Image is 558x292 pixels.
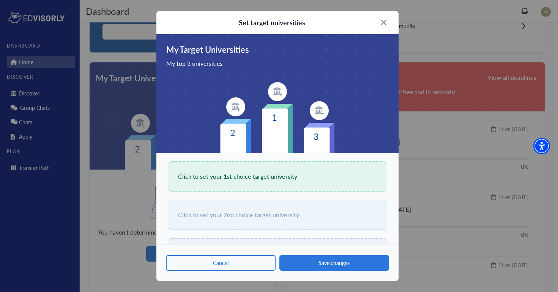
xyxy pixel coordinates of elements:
[314,130,319,143] text: 3
[166,59,386,68] span: My top 3 universities
[381,20,386,25] img: X
[166,255,276,271] button: Cancel
[166,43,386,56] span: My Target Universities
[272,111,277,124] text: 1
[239,17,305,28] div: Set target universities
[310,101,329,120] img: item-logo
[268,82,287,101] img: item-logo
[178,171,297,182] span: Click to set your 1st choice target university
[226,97,245,116] img: item-logo
[230,126,235,139] text: 2
[178,209,299,220] span: Click to set your 2nd choice target university
[279,255,389,271] button: Save changes
[533,138,550,154] div: Accessibility Menu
